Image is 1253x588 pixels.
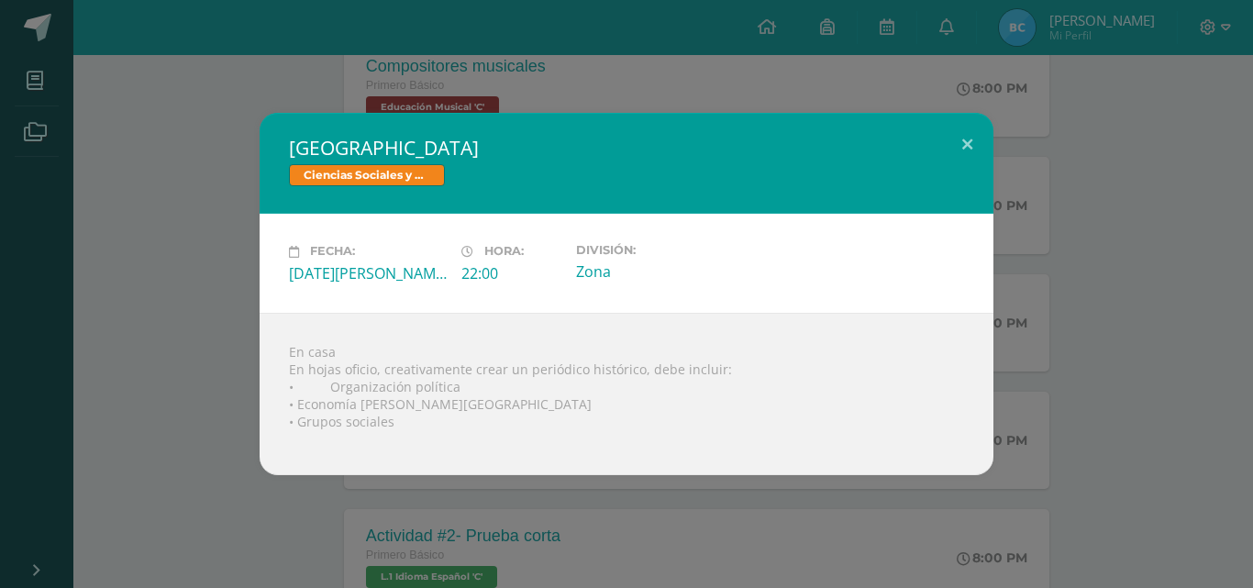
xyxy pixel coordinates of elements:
[941,113,993,175] button: Close (Esc)
[289,164,445,186] span: Ciencias Sociales y Formación Ciudadana
[310,245,355,259] span: Fecha:
[576,243,734,257] label: División:
[484,245,524,259] span: Hora:
[576,261,734,282] div: Zona
[260,313,993,475] div: En casa En hojas oficio, creativamente crear un periódico histórico, debe incluir: •Organiza...
[289,263,447,283] div: [DATE][PERSON_NAME]
[289,135,964,161] h2: [GEOGRAPHIC_DATA]
[461,263,561,283] div: 22:00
